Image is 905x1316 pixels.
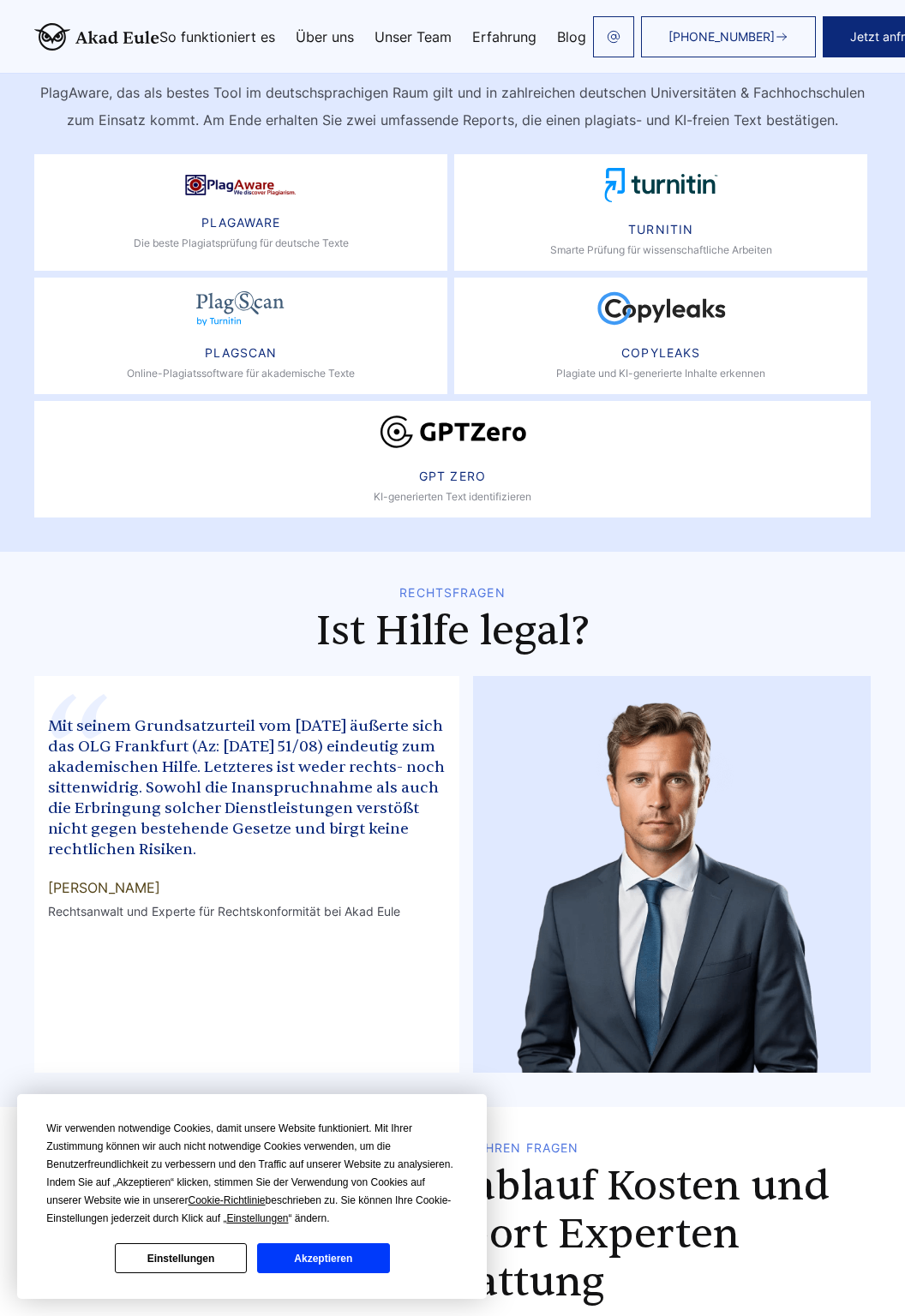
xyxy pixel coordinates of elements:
[127,367,355,380] div: Online-Plagiatssoftware für akademische Texte
[48,716,445,859] span: Mit seinem Grundsatzurteil vom [DATE] äußerte sich das OLG Frankfurt (Az: [DATE] 51/08) eindeutig...
[48,901,400,922] div: Rechtsanwalt und Experte für Rechtskonformität bei Akad Eule
[628,223,693,236] div: Turnitin
[226,1212,288,1224] span: Einstellungen
[419,470,486,483] div: GPT Zero
[550,243,772,257] div: Smarte Prüfung für wissenschaftliche Arbeiten
[557,30,586,44] a: Blog
[375,30,452,44] a: Unser Team
[17,1094,487,1299] div: Cookie Consent Prompt
[201,216,281,230] div: PlagAware
[641,16,816,57] a: [PHONE_NUMBER]
[115,1243,247,1273] button: Einstellungen
[205,346,278,360] div: PlagScan
[34,23,159,51] img: logo
[257,1243,389,1273] button: Akzeptieren
[48,874,400,901] div: [PERSON_NAME]
[34,51,871,134] div: Darauf können Sie sich verlassen. Wir verwenden modernste Tools, um Plagiate und KI-generierten T...
[668,30,775,44] span: [PHONE_NUMBER]
[296,30,354,44] a: Über uns
[46,1120,458,1228] div: Wir verwenden notwendige Cookies, damit unsere Website funktioniert. Mit Ihrer Zustimmung können ...
[374,490,531,504] div: KI-generierten Text identifizieren
[34,586,871,600] div: Rechtsfragen
[134,236,349,250] div: Die beste Plagiatsprüfung für deutsche Texte
[472,30,536,44] a: Erfahrung
[62,1163,843,1307] h2: Alle Qualität Arbeitsablauf Kosten und Zahlungen Support Experten Rückerstattung
[607,30,620,44] img: email
[159,30,275,44] a: So funktioniert es
[621,346,700,360] div: Copyleaks
[556,367,765,380] div: Plagiate und KI-generierte Inhalte erkennen
[34,607,871,655] h2: Ist Hilfe legal?
[189,1194,266,1206] span: Cookie-Richtlinie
